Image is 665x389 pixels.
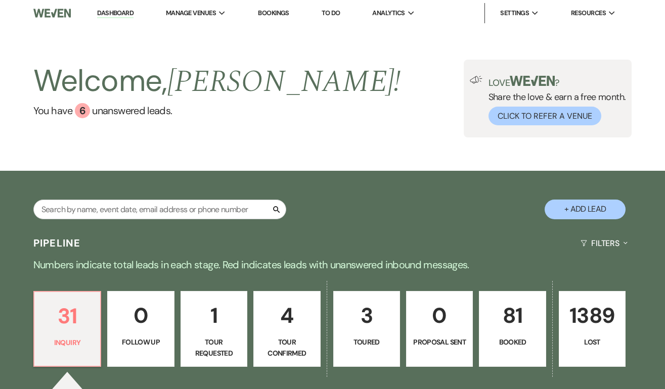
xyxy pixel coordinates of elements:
[97,9,134,18] a: Dashboard
[40,337,94,348] p: Inquiry
[470,76,482,84] img: loud-speaker-illustration.svg
[253,291,320,367] a: 4Tour Confirmed
[565,299,619,332] p: 1389
[33,200,286,219] input: Search by name, event date, email address or phone number
[187,336,241,359] p: Tour Requested
[75,103,90,118] div: 6
[545,200,626,219] button: + Add Lead
[413,299,466,332] p: 0
[479,291,546,367] a: 81Booked
[510,76,555,86] img: weven-logo-green.svg
[114,336,167,348] p: Follow Up
[482,76,626,125] div: Share the love & earn a free month.
[33,291,101,367] a: 31Inquiry
[571,8,606,18] span: Resources
[485,299,539,332] p: 81
[33,236,81,250] h3: Pipeline
[489,107,601,125] button: Click to Refer a Venue
[372,8,405,18] span: Analytics
[167,59,401,105] span: [PERSON_NAME] !
[559,291,626,367] a: 1389Lost
[258,9,289,17] a: Bookings
[187,299,241,332] p: 1
[114,299,167,332] p: 0
[166,8,216,18] span: Manage Venues
[260,299,314,332] p: 4
[181,291,247,367] a: 1Tour Requested
[33,60,401,103] h2: Welcome,
[33,103,401,118] a: You have 6 unanswered leads.
[40,299,94,333] p: 31
[565,336,619,348] p: Lost
[340,336,393,348] p: Toured
[107,291,174,367] a: 0Follow Up
[485,336,539,348] p: Booked
[33,3,71,24] img: Weven Logo
[333,291,400,367] a: 3Toured
[489,76,626,87] p: Love ?
[340,299,393,332] p: 3
[413,336,466,348] p: Proposal Sent
[577,230,632,257] button: Filters
[260,336,314,359] p: Tour Confirmed
[500,8,529,18] span: Settings
[406,291,473,367] a: 0Proposal Sent
[322,9,340,17] a: To Do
